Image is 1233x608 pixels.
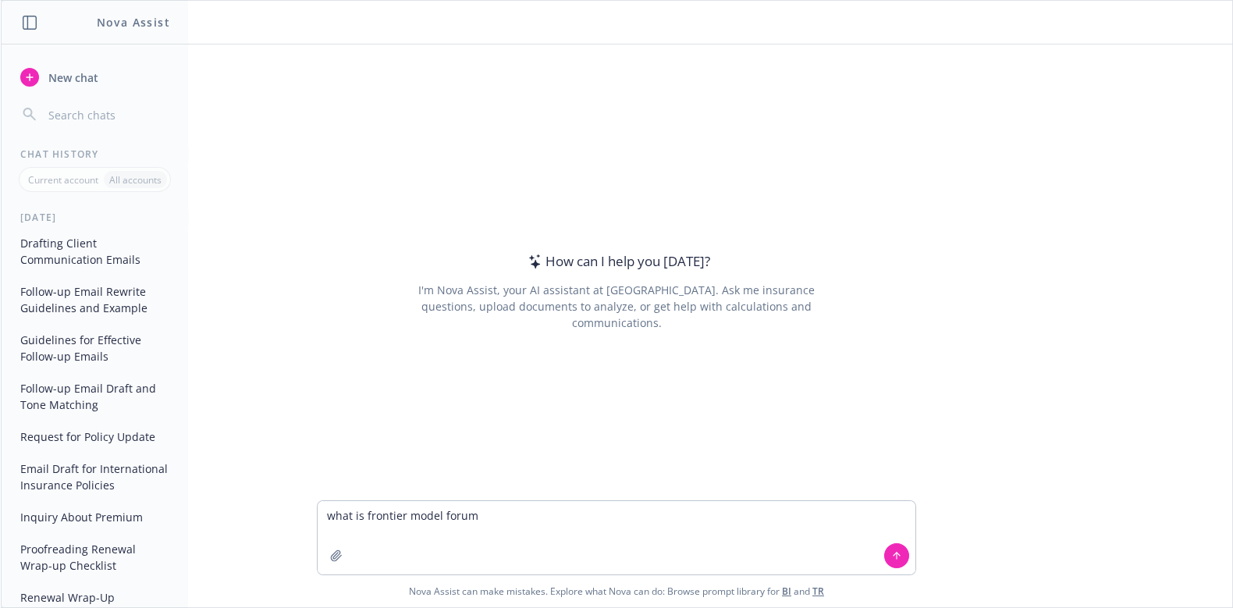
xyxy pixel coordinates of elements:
h1: Nova Assist [97,14,170,30]
div: [DATE] [2,211,188,224]
button: Follow-up Email Draft and Tone Matching [14,375,176,418]
input: Search chats [45,104,169,126]
div: Chat History [2,148,188,161]
p: All accounts [109,173,162,187]
textarea: what is frontier model foru [318,501,915,574]
button: Email Draft for International Insurance Policies [14,456,176,498]
button: Request for Policy Update [14,424,176,450]
button: Drafting Client Communication Emails [14,230,176,272]
div: How can I help you [DATE]? [524,251,710,272]
a: BI [782,585,791,598]
a: TR [812,585,824,598]
button: New chat [14,63,176,91]
span: Nova Assist can make mistakes. Explore what Nova can do: Browse prompt library for and [7,575,1226,607]
button: Guidelines for Effective Follow-up Emails [14,327,176,369]
button: Follow-up Email Rewrite Guidelines and Example [14,279,176,321]
div: I'm Nova Assist, your AI assistant at [GEOGRAPHIC_DATA]. Ask me insurance questions, upload docum... [396,282,836,331]
span: New chat [45,69,98,86]
button: Proofreading Renewal Wrap-up Checklist [14,536,176,578]
p: Current account [28,173,98,187]
button: Inquiry About Premium [14,504,176,530]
